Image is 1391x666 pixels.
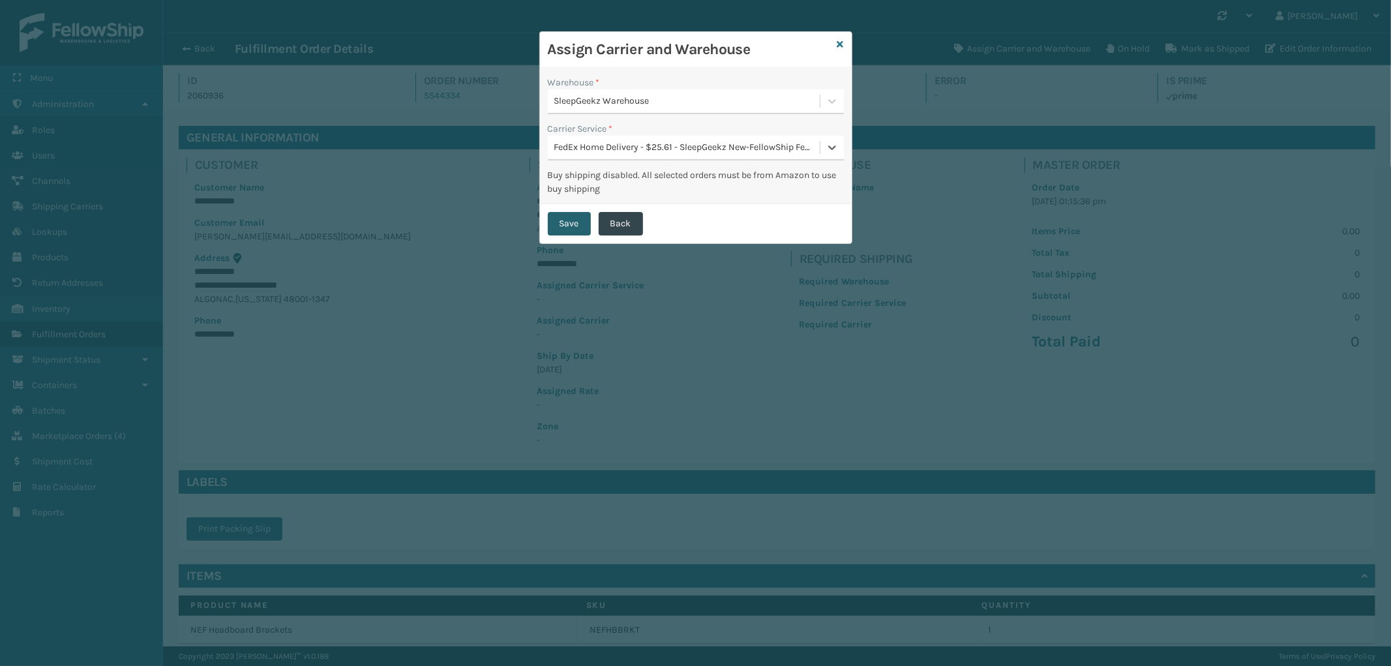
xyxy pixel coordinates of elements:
[599,212,643,235] button: Back
[548,76,600,89] label: Warehouse
[554,95,821,108] div: SleepGeekz Warehouse
[554,141,821,155] div: FedEx Home Delivery - $25.61 - SleepGeekz New-FellowShip FedEx Account
[548,168,844,196] div: Buy shipping disabled. All selected orders must be from Amazon to use buy shipping
[548,40,832,59] h3: Assign Carrier and Warehouse
[548,122,613,136] label: Carrier Service
[548,212,591,235] button: Save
